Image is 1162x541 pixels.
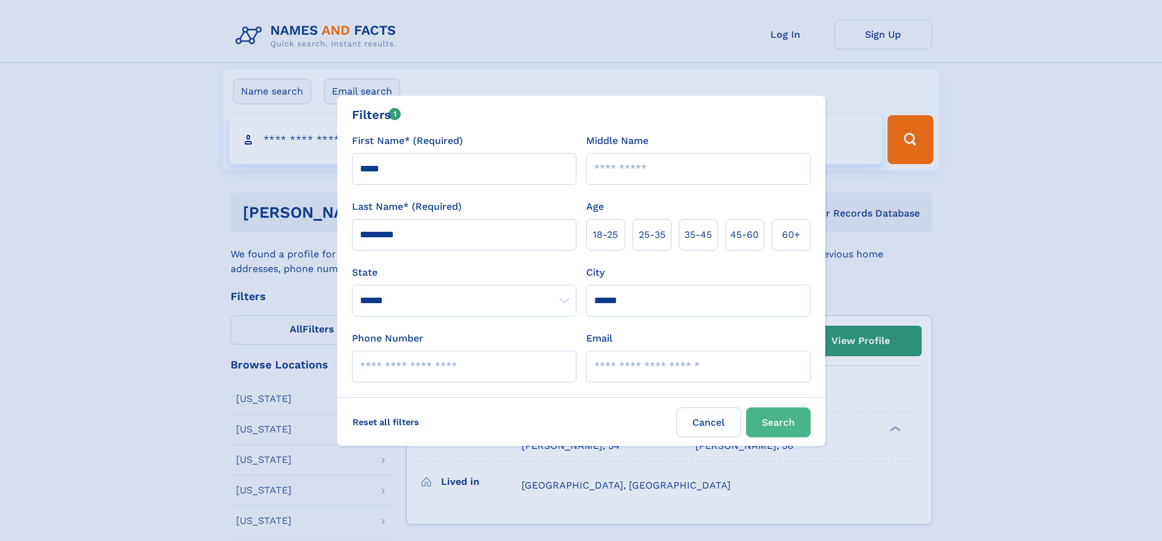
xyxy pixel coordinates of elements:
label: Age [586,199,604,214]
button: Search [746,407,811,437]
span: 45‑60 [730,228,759,242]
span: 18‑25 [593,228,618,242]
span: 60+ [782,228,800,242]
label: Cancel [676,407,741,437]
label: City [586,265,604,280]
label: Reset all filters [345,407,427,437]
label: Middle Name [586,134,648,148]
span: 35‑45 [684,228,712,242]
label: Email [586,331,612,346]
span: 25‑35 [639,228,665,242]
label: Last Name* (Required) [352,199,462,214]
div: Filters [352,106,401,124]
label: First Name* (Required) [352,134,463,148]
label: Phone Number [352,331,423,346]
label: State [352,265,576,280]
